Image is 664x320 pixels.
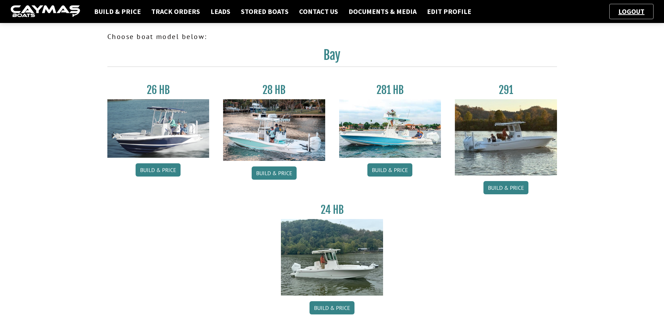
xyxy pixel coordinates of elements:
[252,166,297,180] a: Build & Price
[339,99,441,158] img: 28-hb-twin.jpg
[223,99,325,161] img: 28_hb_thumbnail_for_caymas_connect.jpg
[237,7,292,16] a: Stored Boats
[483,181,528,194] a: Build & Price
[339,84,441,96] h3: 281 HB
[296,7,342,16] a: Contact Us
[10,5,80,18] img: caymas-dealer-connect-2ed40d3bc7270c1d8d7ffb4b79bf05adc795679939227970def78ec6f6c03838.gif
[423,7,475,16] a: Edit Profile
[281,203,383,216] h3: 24 HB
[136,163,181,177] a: Build & Price
[148,7,204,16] a: Track Orders
[455,99,557,175] img: 291_Thumbnail.jpg
[107,99,209,158] img: 26_new_photo_resized.jpg
[281,219,383,295] img: 24_HB_thumbnail.jpg
[107,84,209,96] h3: 26 HB
[455,84,557,96] h3: 291
[91,7,144,16] a: Build & Price
[207,7,234,16] a: Leads
[107,47,557,67] h2: Bay
[367,163,412,177] a: Build & Price
[223,84,325,96] h3: 28 HB
[615,7,648,16] a: Logout
[345,7,420,16] a: Documents & Media
[310,301,354,314] a: Build & Price
[107,31,557,42] p: Choose boat model below:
